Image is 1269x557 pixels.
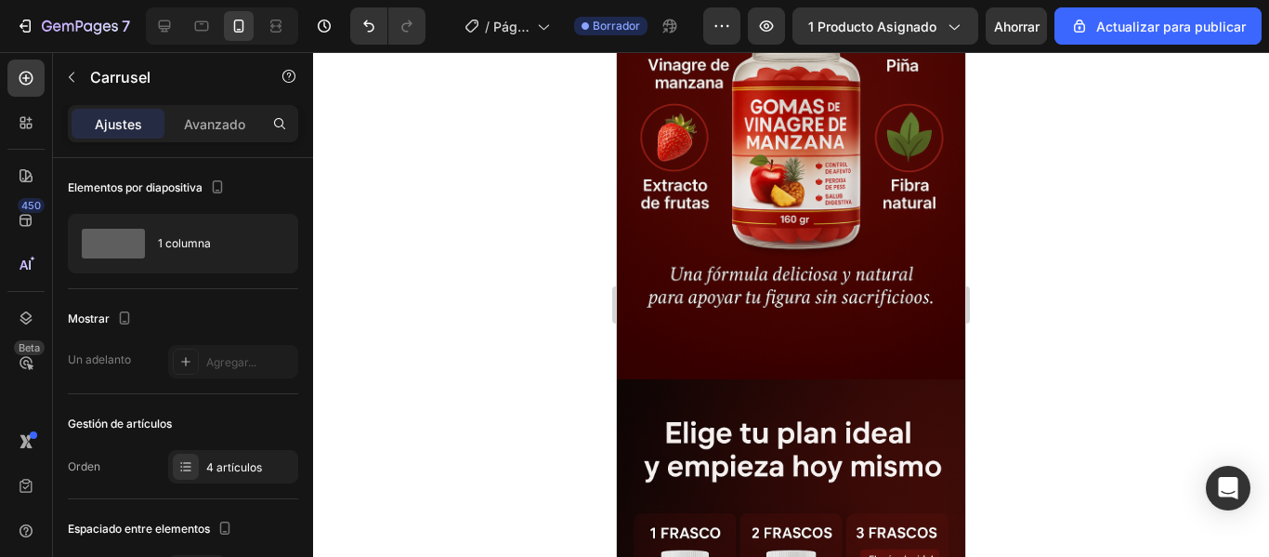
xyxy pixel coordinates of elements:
button: 1 producto asignado [792,7,978,45]
font: Espaciado entre elementos [68,522,210,536]
font: Ahorrar [994,19,1040,34]
font: 1 columna [158,236,211,250]
font: 1 producto asignado [808,19,936,34]
font: Avanzado [184,116,245,132]
font: Beta [19,341,40,354]
font: Página del producto - [DATE] 15:17:07 [493,19,530,152]
div: Abrir Intercom Messenger [1206,466,1250,511]
font: Actualizar para publicar [1096,19,1246,34]
font: 4 artículos [206,460,262,474]
font: Un adelanto [68,352,131,366]
button: Ahorrar [986,7,1047,45]
font: Orden [68,459,100,473]
font: Mostrar [68,312,110,325]
div: Deshacer/Rehacer [350,7,425,45]
font: Borrador [593,19,640,33]
font: / [485,19,490,34]
font: Carrusel [90,68,150,86]
font: 7 [122,17,130,35]
button: 7 [7,7,138,45]
font: 450 [21,199,41,212]
font: Ajustes [95,116,142,132]
button: Actualizar para publicar [1054,7,1262,45]
p: Carrusel [90,66,248,88]
iframe: Área de diseño [617,52,965,557]
font: Elementos por diapositiva [68,180,203,194]
font: Gestión de artículos [68,417,172,431]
